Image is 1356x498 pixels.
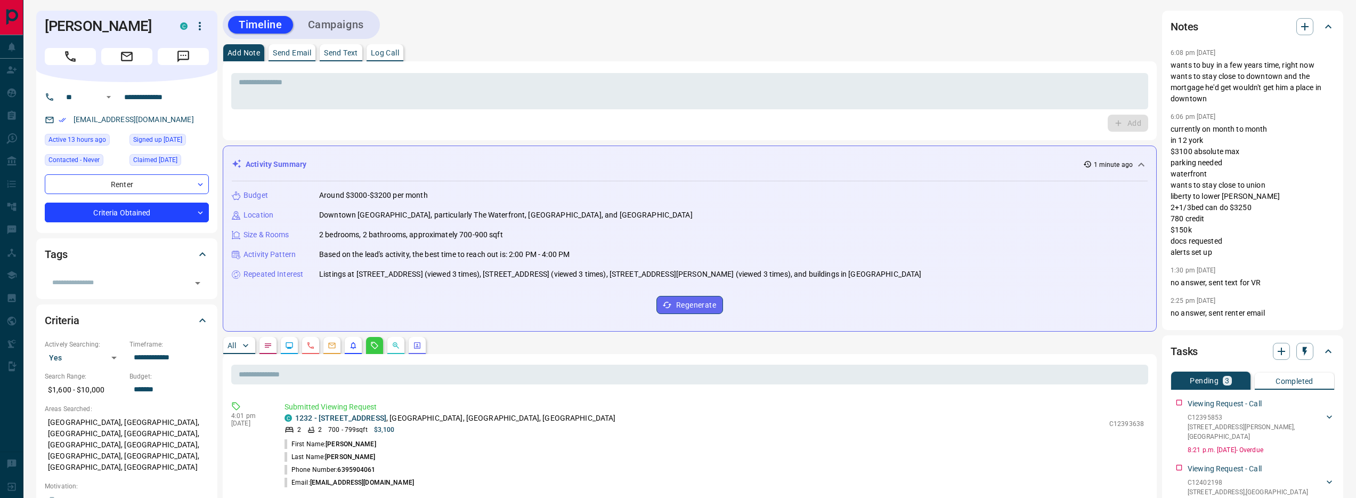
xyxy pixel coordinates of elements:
[129,340,209,349] p: Timeframe:
[231,412,269,420] p: 4:01 pm
[1171,18,1198,35] h2: Notes
[45,404,209,414] p: Areas Searched:
[48,134,106,145] span: Active 13 hours ago
[45,48,96,65] span: Call
[1171,113,1216,121] p: 6:06 pm [DATE]
[45,18,164,35] h1: [PERSON_NAME]
[319,249,570,260] p: Based on the lead's activity, the best time to reach out is: 2:00 PM - 4:00 PM
[285,439,376,449] p: First Name:
[48,155,100,165] span: Contacted - Never
[1109,419,1144,429] p: C12393638
[133,134,182,145] span: Signed up [DATE]
[1188,422,1324,441] p: [STREET_ADDRESS][PERSON_NAME] , [GEOGRAPHIC_DATA]
[297,425,301,435] p: 2
[101,48,152,65] span: Email
[45,414,209,476] p: [GEOGRAPHIC_DATA], [GEOGRAPHIC_DATA], [GEOGRAPHIC_DATA], [GEOGRAPHIC_DATA], [GEOGRAPHIC_DATA], [G...
[45,312,79,329] h2: Criteria
[74,115,194,124] a: [EMAIL_ADDRESS][DOMAIN_NAME]
[324,49,358,57] p: Send Text
[1188,398,1262,409] p: Viewing Request - Call
[45,242,209,267] div: Tags
[1190,377,1219,384] p: Pending
[273,49,311,57] p: Send Email
[1171,343,1198,360] h2: Tasks
[45,340,124,349] p: Actively Searching:
[656,296,723,314] button: Regenerate
[1225,377,1229,384] p: 3
[243,190,268,201] p: Budget
[1188,413,1324,422] p: C12395853
[285,401,1144,413] p: Submitted Viewing Request
[243,229,289,240] p: Size & Rooms
[1188,411,1335,444] div: C12395853[STREET_ADDRESS][PERSON_NAME],[GEOGRAPHIC_DATA]
[45,203,209,222] div: Criteria Obtained
[297,16,375,34] button: Campaigns
[158,48,209,65] span: Message
[374,425,395,435] p: $3,100
[319,190,428,201] p: Around $3000-$3200 per month
[349,341,358,350] svg: Listing Alerts
[319,210,693,221] p: Downtown [GEOGRAPHIC_DATA], particularly The Waterfront, [GEOGRAPHIC_DATA], and [GEOGRAPHIC_DATA]
[1171,308,1335,319] p: no answer, sent renter email
[45,246,67,263] h2: Tags
[295,413,616,424] p: , [GEOGRAPHIC_DATA], [GEOGRAPHIC_DATA], [GEOGRAPHIC_DATA]
[1188,445,1335,455] p: 8:21 p.m. [DATE] - Overdue
[310,479,414,486] span: [EMAIL_ADDRESS][DOMAIN_NAME]
[228,49,260,57] p: Add Note
[129,154,209,169] div: Fri Apr 18 2025
[1276,377,1313,385] p: Completed
[180,22,188,30] div: condos.ca
[231,420,269,427] p: [DATE]
[285,414,292,422] div: condos.ca
[370,341,379,350] svg: Requests
[392,341,400,350] svg: Opportunities
[264,341,272,350] svg: Notes
[285,452,376,462] p: Last Name:
[133,155,177,165] span: Claimed [DATE]
[337,466,375,473] span: 6395904061
[243,249,296,260] p: Activity Pattern
[45,134,124,149] div: Mon Sep 15 2025
[319,229,503,240] p: 2 bedrooms, 2 bathrooms, approximately 700-900 sqft
[1188,487,1308,497] p: [STREET_ADDRESS] , [GEOGRAPHIC_DATA]
[326,440,376,448] span: [PERSON_NAME]
[328,425,367,435] p: 700 - 799 sqft
[1171,297,1216,304] p: 2:25 pm [DATE]
[45,381,124,399] p: $1,600 - $10,000
[102,91,115,103] button: Open
[285,465,376,475] p: Phone Number:
[413,341,421,350] svg: Agent Actions
[45,174,209,194] div: Renter
[285,341,294,350] svg: Lead Browsing Activity
[318,425,322,435] p: 2
[45,349,124,366] div: Yes
[243,210,273,221] p: Location
[1171,14,1335,39] div: Notes
[228,342,236,349] p: All
[1188,478,1308,487] p: C12402198
[1171,339,1335,364] div: Tasks
[1171,267,1216,274] p: 1:30 pm [DATE]
[1188,463,1262,475] p: Viewing Request - Call
[45,308,209,333] div: Criteria
[371,49,399,57] p: Log Call
[285,478,414,487] p: Email:
[228,16,293,34] button: Timeline
[1171,277,1335,288] p: no answer, sent text for VR
[328,341,336,350] svg: Emails
[325,453,375,461] span: [PERSON_NAME]
[306,341,315,350] svg: Calls
[1171,60,1335,105] p: wants to buy in a few years time, right now wants to stay close to downtown and the mortgage he'd...
[190,276,205,291] button: Open
[129,372,209,381] p: Budget:
[1171,49,1216,57] p: 6:08 pm [DATE]
[232,155,1148,174] div: Activity Summary1 minute ago
[295,414,386,422] a: 1232 - [STREET_ADDRESS]
[45,372,124,381] p: Search Range:
[59,116,66,124] svg: Email Verified
[319,269,922,280] p: Listings at [STREET_ADDRESS] (viewed 3 times), [STREET_ADDRESS] (viewed 3 times), [STREET_ADDRESS...
[45,481,209,491] p: Motivation:
[129,134,209,149] div: Fri Mar 07 2025
[243,269,303,280] p: Repeated Interest
[246,159,306,170] p: Activity Summary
